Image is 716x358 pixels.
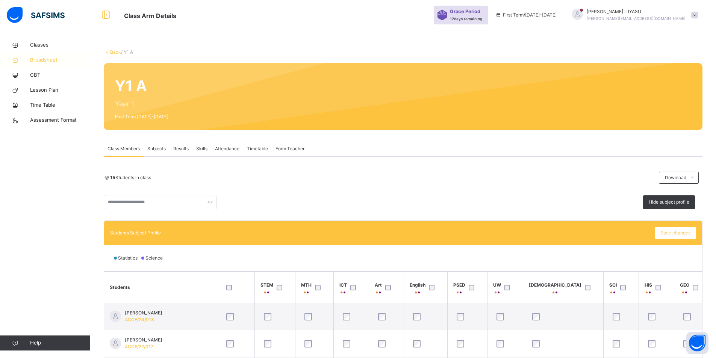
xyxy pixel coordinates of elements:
[110,49,121,55] a: Back
[7,7,65,23] img: safsims
[30,101,90,109] span: Time Table
[645,282,652,289] span: HIS
[587,8,686,15] span: [PERSON_NAME] ILIYASU
[215,145,239,152] span: Attendance
[110,174,151,181] span: Students in class
[410,282,425,289] span: English
[453,282,465,289] span: PSED
[375,282,382,289] span: Art
[196,145,207,152] span: Skills
[686,332,708,354] button: Open asap
[110,230,161,236] span: Students Subject Profile
[145,255,163,261] span: Science
[247,145,268,152] span: Timetable
[660,230,690,236] span: Save changes
[30,339,90,347] span: Help
[110,175,115,180] b: 15
[493,282,501,289] span: UW
[529,282,581,289] span: [DEMOGRAPHIC_DATA]
[564,8,702,22] div: BINTAILIYASU
[118,255,138,261] span: Statistics
[450,17,482,21] span: 12 days remaining
[301,282,312,289] span: MTH
[30,41,90,49] span: Classes
[665,174,686,181] span: Download
[495,12,557,18] span: session/term information
[125,344,153,349] span: ACCE/22/017
[587,16,686,21] span: [PERSON_NAME][EMAIL_ADDRESS][DOMAIN_NAME]
[147,145,166,152] span: Subjects
[276,145,304,152] span: Form Teacher
[339,282,347,289] span: ICT
[30,56,90,64] span: Broadsheet
[649,199,689,205] span: Hide subject profile
[124,12,176,20] span: Class Arm Details
[30,71,90,79] span: CBT
[30,116,90,124] span: Assessment Format
[107,145,140,152] span: Class Members
[437,10,447,20] img: sticker-purple.71386a28dfed39d6af7621340158ba97.svg
[30,86,90,94] span: Lesson Plan
[173,145,189,152] span: Results
[104,272,217,303] th: Students
[609,282,617,289] span: SCI
[125,317,154,322] span: ACCE/24/013
[125,310,162,316] span: [PERSON_NAME]
[680,282,689,289] span: GEO
[260,282,273,289] span: STEM
[450,8,480,15] span: Grace Period
[125,337,162,343] span: [PERSON_NAME]
[121,49,133,55] span: / Y1 A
